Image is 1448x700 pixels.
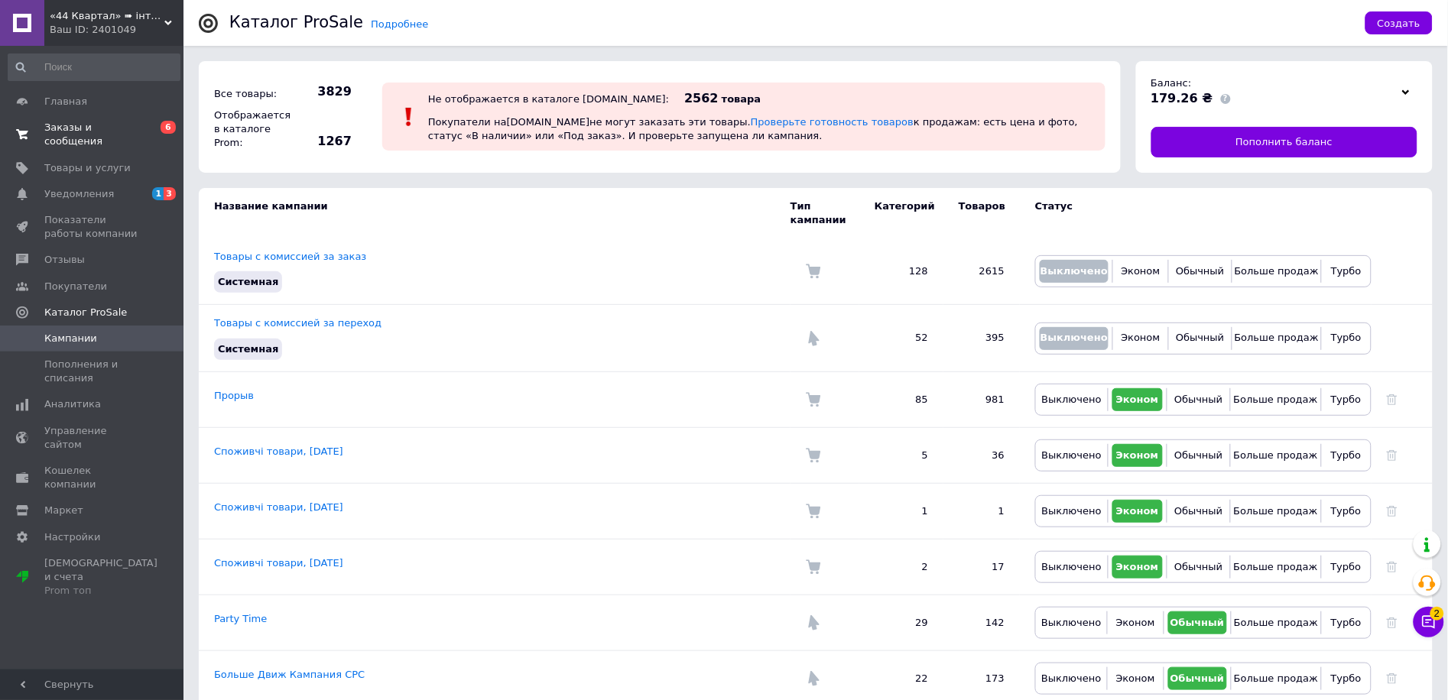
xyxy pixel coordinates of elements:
[859,539,943,595] td: 2
[214,446,343,457] a: Споживчі товари, [DATE]
[1326,444,1367,467] button: Турбо
[806,448,821,463] img: Комиссия за заказ
[44,161,131,175] span: Товары и услуги
[806,559,821,575] img: Комиссия за заказ
[859,188,943,238] td: Категорий
[1117,260,1164,283] button: Эконом
[1235,135,1333,149] span: Пополнить баланс
[1326,388,1367,411] button: Турбо
[1174,561,1222,572] span: Обычный
[1331,617,1362,628] span: Турбо
[684,91,719,105] span: 2562
[751,116,914,128] a: Проверьте готовность товаров
[1171,388,1226,411] button: Обычный
[1235,332,1319,343] span: Больше продаж
[806,671,821,686] img: Комиссия за переход
[1040,260,1109,283] button: Выключено
[214,317,381,329] a: Товары с комиссией за переход
[1042,394,1102,405] span: Выключено
[164,187,176,200] span: 3
[943,371,1020,427] td: 981
[1041,672,1101,684] span: Выключено
[1234,449,1318,461] span: Больше продаж
[1378,18,1420,29] span: Создать
[1040,556,1104,578] button: Выключено
[210,105,294,154] div: Отображается в каталоге Prom:
[859,595,943,650] td: 29
[214,251,366,262] a: Товары с комиссией за заказ
[859,305,943,371] td: 52
[44,187,114,201] span: Уведомления
[1176,265,1224,277] span: Обычный
[1116,617,1155,628] span: Эконом
[1331,332,1362,343] span: Турбо
[214,501,343,513] a: Споживчі товари, [DATE]
[1326,327,1367,350] button: Турбо
[1174,394,1222,405] span: Обычный
[943,305,1020,371] td: 395
[806,504,821,519] img: Комиссия за заказ
[1235,265,1319,277] span: Больше продаж
[806,331,821,346] img: Комиссия за переход
[1331,561,1362,572] span: Турбо
[943,539,1020,595] td: 17
[1331,394,1362,405] span: Турбо
[1151,77,1192,89] span: Баланс:
[1387,505,1398,517] a: Удалить
[1020,188,1372,238] td: Статус
[806,264,821,279] img: Комиссия за заказ
[1171,500,1226,523] button: Обычный
[218,343,278,355] span: Системная
[44,584,157,598] div: Prom топ
[1326,611,1367,634] button: Турбо
[943,483,1020,539] td: 1
[1235,556,1317,578] button: Больше продаж
[1414,607,1444,637] button: Чат с покупателем2
[1117,327,1164,350] button: Эконом
[44,95,87,109] span: Главная
[1234,672,1318,684] span: Больше продаж
[1234,561,1318,572] span: Больше продаж
[943,427,1020,483] td: 36
[1116,561,1159,572] span: Эконом
[1331,449,1362,461] span: Турбо
[44,306,127,319] span: Каталог ProSale
[1122,332,1161,343] span: Эконом
[1171,556,1226,578] button: Обычный
[1326,500,1367,523] button: Турбо
[806,392,821,407] img: Комиссия за заказ
[859,371,943,427] td: 85
[428,93,669,105] div: Не отображается в каталоге [DOMAIN_NAME]:
[1387,561,1398,572] a: Удалить
[1326,556,1367,578] button: Турбо
[1174,449,1222,461] span: Обычный
[214,613,267,624] a: Party Time
[50,23,183,37] div: Ваш ID: 2401049
[1116,394,1159,405] span: Эконом
[1041,332,1108,343] span: Выключено
[210,83,294,105] div: Все товары:
[1174,505,1222,517] span: Обычный
[1387,672,1398,684] a: Удалить
[1122,265,1161,277] span: Эконом
[1234,505,1318,517] span: Больше продаж
[229,15,363,31] div: Каталог ProSale
[943,188,1020,238] td: Товаров
[1236,260,1317,283] button: Больше продаж
[1331,672,1362,684] span: Турбо
[1040,327,1109,350] button: Выключено
[44,213,141,241] span: Показатели работы компании
[1042,561,1102,572] span: Выключено
[398,105,420,128] img: :exclamation:
[1170,617,1225,628] span: Обычный
[1112,500,1163,523] button: Эконом
[943,595,1020,650] td: 142
[1112,556,1163,578] button: Эконом
[722,93,761,105] span: товара
[1387,617,1398,628] a: Удалить
[1171,444,1226,467] button: Обычный
[44,530,100,544] span: Настройки
[1234,394,1318,405] span: Больше продаж
[50,9,164,23] span: «44 Квартал» ➠ інтернет-магазин інструментів та розхідних матеріалів!
[1235,667,1317,690] button: Больше продаж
